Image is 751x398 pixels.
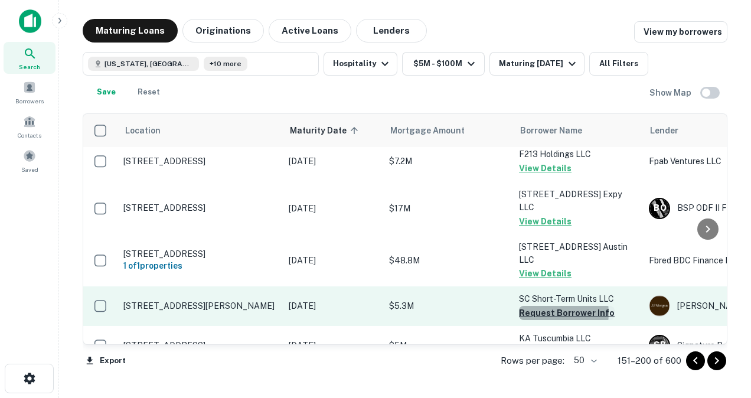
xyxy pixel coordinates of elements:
[18,131,41,140] span: Contacts
[519,161,572,175] button: View Details
[520,123,582,138] span: Borrower Name
[4,145,55,177] a: Saved
[21,165,38,174] span: Saved
[289,155,377,168] p: [DATE]
[105,58,193,69] span: [US_STATE], [GEOGRAPHIC_DATA]
[519,266,572,280] button: View Details
[389,299,507,312] p: $5.3M
[519,306,615,320] button: Request Borrower Info
[19,62,40,71] span: Search
[83,52,319,76] button: [US_STATE], [GEOGRAPHIC_DATA]+10 more
[383,114,513,147] th: Mortgage Amount
[489,52,585,76] button: Maturing [DATE]
[283,114,383,147] th: Maturity Date
[123,249,277,259] p: [STREET_ADDRESS]
[19,9,41,33] img: capitalize-icon.png
[289,339,377,352] p: [DATE]
[650,123,678,138] span: Lender
[289,202,377,215] p: [DATE]
[519,292,637,305] p: SC Short-term Units LLC
[289,254,377,267] p: [DATE]
[513,114,643,147] th: Borrower Name
[707,351,726,370] button: Go to next page
[130,80,168,104] button: Reset
[15,96,44,106] span: Borrowers
[389,339,507,352] p: $5M
[686,351,705,370] button: Go to previous page
[634,21,727,43] a: View my borrowers
[269,19,351,43] button: Active Loans
[83,352,129,370] button: Export
[692,266,751,322] iframe: Chat Widget
[290,123,362,138] span: Maturity Date
[402,52,485,76] button: $5M - $100M
[569,352,599,369] div: 50
[499,57,579,71] div: Maturing [DATE]
[83,19,178,43] button: Maturing Loans
[390,123,480,138] span: Mortgage Amount
[87,80,125,104] button: Save your search to get updates of matches that match your search criteria.
[589,52,648,76] button: All Filters
[654,339,665,351] p: S B
[389,155,507,168] p: $7.2M
[519,332,637,345] p: KA Tuscumbia LLC
[324,52,397,76] button: Hospitality
[389,254,507,267] p: $48.8M
[123,340,277,351] p: [STREET_ADDRESS]
[123,301,277,311] p: [STREET_ADDRESS][PERSON_NAME]
[123,259,277,272] h6: 1 of 1 properties
[519,240,637,266] p: [STREET_ADDRESS] Austin LLC
[519,214,572,229] button: View Details
[4,42,55,74] a: Search
[649,296,670,316] img: picture
[501,354,564,368] p: Rows per page:
[289,299,377,312] p: [DATE]
[4,110,55,142] a: Contacts
[4,76,55,108] a: Borrowers
[123,156,277,167] p: [STREET_ADDRESS]
[389,202,507,215] p: $17M
[649,86,693,99] h6: Show Map
[654,202,666,214] p: B O
[210,58,241,69] span: +10 more
[618,354,681,368] p: 151–200 of 600
[125,123,161,138] span: Location
[182,19,264,43] button: Originations
[519,148,637,161] p: F213 Holdings LLC
[356,19,427,43] button: Lenders
[117,114,283,147] th: Location
[123,203,277,213] p: [STREET_ADDRESS]
[519,188,637,214] p: [STREET_ADDRESS] Expy LLC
